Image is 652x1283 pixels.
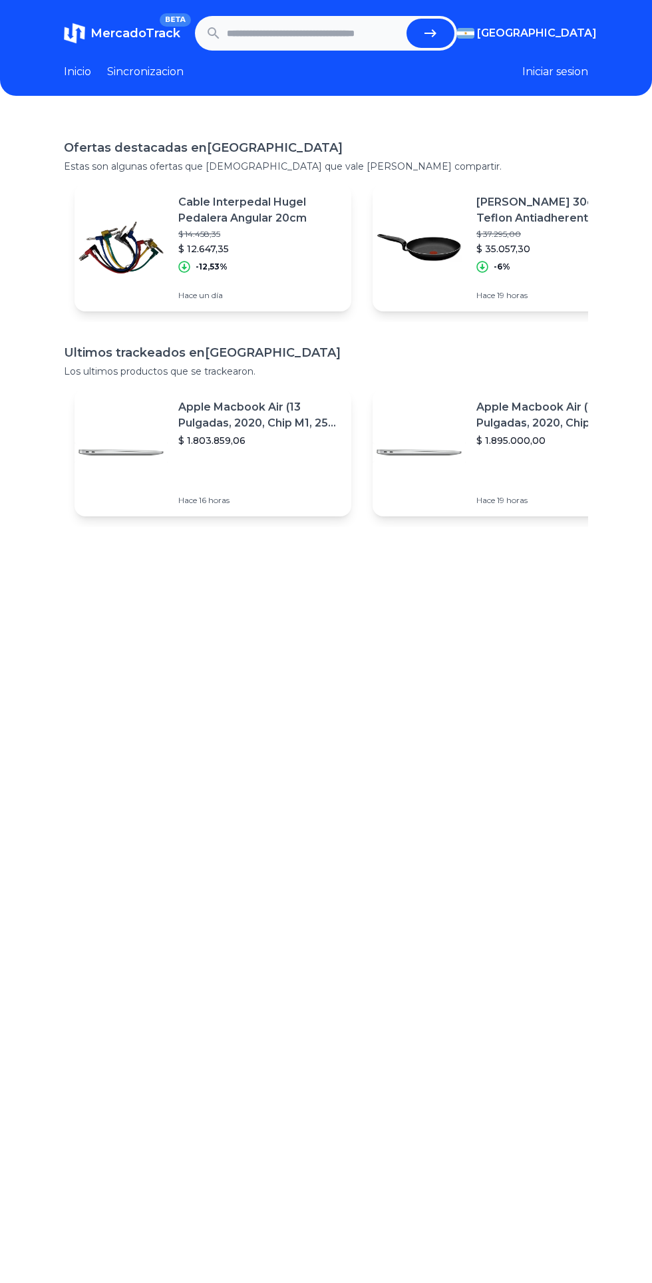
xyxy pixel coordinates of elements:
a: MercadoTrackBETA [64,23,180,44]
p: $ 1.803.859,06 [178,434,341,447]
p: Apple Macbook Air (13 Pulgadas, 2020, Chip M1, 256 Gb De Ssd, 8 Gb De Ram) - Plata [476,399,639,431]
p: Estas son algunas ofertas que [DEMOGRAPHIC_DATA] que vale [PERSON_NAME] compartir. [64,160,588,173]
p: Hace 19 horas [476,495,639,506]
img: Featured image [373,201,466,294]
img: Featured image [75,406,168,499]
img: Featured image [373,406,466,499]
a: Featured imageCable Interpedal Hugel Pedalera Angular 20cm$ 14.458,35$ 12.647,35-12,53%Hace un día [75,184,351,311]
p: $ 35.057,30 [476,242,639,256]
p: Cable Interpedal Hugel Pedalera Angular 20cm [178,194,341,226]
p: Los ultimos productos que se trackearon. [64,365,588,378]
img: Featured image [75,201,168,294]
button: [GEOGRAPHIC_DATA] [457,25,588,41]
h1: Ofertas destacadas en [GEOGRAPHIC_DATA] [64,138,588,157]
img: MercadoTrack [64,23,85,44]
span: BETA [160,13,191,27]
a: Featured imageApple Macbook Air (13 Pulgadas, 2020, Chip M1, 256 Gb De Ssd, 8 Gb De Ram) - Plata$... [373,389,649,516]
p: Hace un día [178,290,341,301]
p: Hace 19 horas [476,290,639,301]
a: Featured imageApple Macbook Air (13 Pulgadas, 2020, Chip M1, 256 Gb De Ssd, 8 Gb De Ram) - Plata$... [75,389,351,516]
p: [PERSON_NAME] 30cm Tefal Teflon Antiadherente T-fal [PERSON_NAME] [476,194,639,226]
img: Argentina [457,28,474,39]
p: Hace 16 horas [178,495,341,506]
h1: Ultimos trackeados en [GEOGRAPHIC_DATA] [64,343,588,362]
a: Featured image[PERSON_NAME] 30cm Tefal Teflon Antiadherente T-fal [PERSON_NAME]$ 37.295,00$ 35.05... [373,184,649,311]
p: -6% [494,262,510,272]
span: MercadoTrack [90,26,180,41]
button: Iniciar sesion [522,64,588,80]
span: [GEOGRAPHIC_DATA] [477,25,597,41]
p: $ 12.647,35 [178,242,341,256]
p: $ 1.895.000,00 [476,434,639,447]
p: $ 37.295,00 [476,229,639,240]
p: Apple Macbook Air (13 Pulgadas, 2020, Chip M1, 256 Gb De Ssd, 8 Gb De Ram) - Plata [178,399,341,431]
a: Inicio [64,64,91,80]
a: Sincronizacion [107,64,184,80]
p: $ 14.458,35 [178,229,341,240]
p: -12,53% [196,262,228,272]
